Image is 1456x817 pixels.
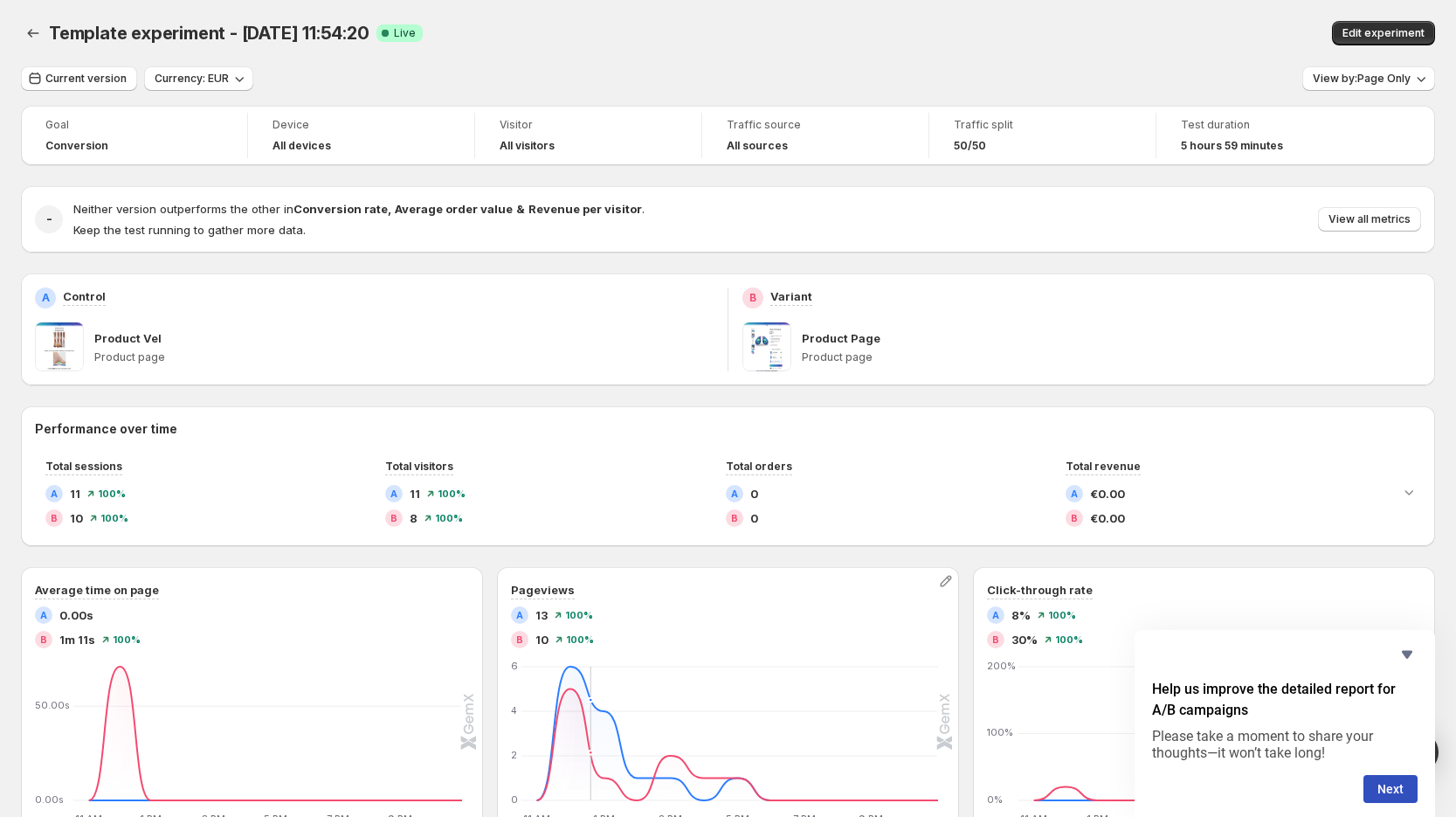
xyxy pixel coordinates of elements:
[435,513,463,523] span: 100 %
[410,509,417,527] span: 8
[731,488,738,499] h2: A
[954,118,1131,132] span: Traffic split
[727,116,904,155] a: Traffic sourceAll sources
[1302,66,1435,91] button: View by:Page Only
[94,329,162,347] p: Product Vel
[394,26,416,40] span: Live
[802,350,1421,364] p: Product page
[1313,72,1411,86] span: View by: Page Only
[1048,610,1076,620] span: 100 %
[535,631,549,648] span: 10
[51,513,58,523] h2: B
[742,322,791,371] img: Product Page
[49,23,369,44] span: Template experiment - [DATE] 11:54:20
[1181,116,1359,155] a: Test duration5 hours 59 minutes
[70,485,80,502] span: 11
[410,485,420,502] span: 11
[100,513,128,523] span: 100 %
[59,631,95,648] span: 1m 11s
[566,634,594,645] span: 100 %
[1071,488,1078,499] h2: A
[992,634,999,645] h2: B
[511,704,518,717] text: 4
[35,420,1421,438] h2: Performance over time
[40,610,47,620] h2: A
[1152,728,1418,761] p: Please take a moment to share your thoughts—it won’t take long!
[1318,207,1421,232] button: View all metrics
[987,581,1093,599] h3: Click-through rate
[293,202,388,216] strong: Conversion rate
[51,488,58,499] h2: A
[42,291,50,305] h2: A
[1397,644,1418,665] button: Hide survey
[46,211,52,228] h2: -
[273,116,450,155] a: DeviceAll devices
[35,581,159,599] h3: Average time on page
[438,488,466,499] span: 100 %
[1071,513,1078,523] h2: B
[21,66,137,91] button: Current version
[511,749,517,761] text: 2
[954,116,1131,155] a: Traffic split50/50
[750,485,758,502] span: 0
[59,606,93,624] span: 0.00s
[511,793,518,806] text: 0
[1011,631,1038,648] span: 30%
[1328,212,1411,226] span: View all metrics
[535,606,548,624] span: 13
[45,72,127,86] span: Current version
[1066,460,1141,473] span: Total revenue
[35,322,84,371] img: Product Vel
[1181,139,1283,153] span: 5 hours 59 minutes
[45,139,108,153] span: Conversion
[731,513,738,523] h2: B
[21,21,45,45] button: Back
[35,699,71,711] text: 50.00s
[144,66,253,91] button: Currency: EUR
[750,509,758,527] span: 0
[1011,606,1031,624] span: 8%
[35,793,65,806] text: 0.00s
[1090,485,1125,502] span: €0.00
[1090,509,1125,527] span: €0.00
[802,329,880,347] p: Product Page
[273,139,331,153] h4: All devices
[727,139,788,153] h4: All sources
[500,139,555,153] h4: All visitors
[500,118,677,132] span: Visitor
[73,202,645,216] span: Neither version outperforms the other in .
[727,118,904,132] span: Traffic source
[770,287,812,305] p: Variant
[113,634,141,645] span: 100 %
[528,202,642,216] strong: Revenue per visitor
[70,509,83,527] span: 10
[992,610,999,620] h2: A
[1332,21,1435,45] button: Edit experiment
[1152,644,1418,803] div: Help us improve the detailed report for A/B campaigns
[500,116,677,155] a: VisitorAll visitors
[954,139,986,153] span: 50/50
[516,610,523,620] h2: A
[395,202,513,216] strong: Average order value
[98,488,126,499] span: 100 %
[511,660,518,672] text: 6
[726,460,792,473] span: Total orders
[390,488,397,499] h2: A
[94,350,714,364] p: Product page
[987,660,1016,672] text: 200%
[1397,480,1421,504] button: Expand chart
[388,202,391,216] strong: ,
[749,291,756,305] h2: B
[987,727,1013,739] text: 100%
[73,223,306,237] span: Keep the test running to gather more data.
[1055,634,1083,645] span: 100 %
[40,634,47,645] h2: B
[273,118,450,132] span: Device
[511,581,575,599] h3: Pageviews
[987,793,1003,806] text: 0%
[45,116,223,155] a: GoalConversion
[385,460,453,473] span: Total visitors
[1152,679,1418,721] h2: Help us improve the detailed report for A/B campaigns
[1363,775,1418,803] button: Next question
[516,634,523,645] h2: B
